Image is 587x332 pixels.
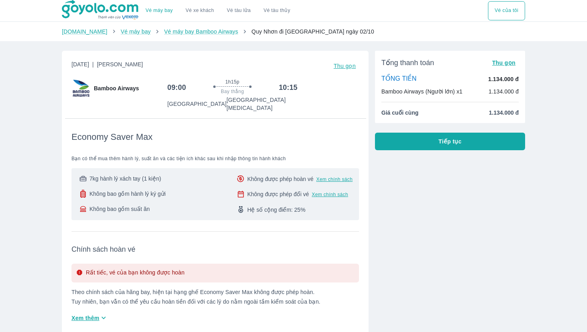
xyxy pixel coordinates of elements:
[94,84,139,92] span: Bamboo Airways
[489,109,519,117] span: 1.134.000 đ
[333,63,356,69] span: Thu gọn
[381,87,462,95] p: Bamboo Airways (Người lớn) x1
[71,131,153,143] span: Economy Saver Max
[89,190,166,198] span: Không bao gồm hành lý ký gửi
[381,58,434,68] span: Tổng thanh toán
[167,83,186,92] h6: 09:00
[316,176,353,183] button: Xem chính sách
[164,28,238,35] a: Vé máy bay Bamboo Airways
[226,96,297,112] p: [GEOGRAPHIC_DATA] [MEDICAL_DATA]
[279,83,297,92] h6: 10:15
[121,28,151,35] a: Vé máy bay
[488,1,525,20] button: Vé của tôi
[375,133,525,150] button: Tiếp tục
[488,87,519,95] p: 1.134.000 đ
[89,175,161,183] span: 7kg hành lý xách tay (1 kiện)
[68,311,111,324] button: Xem thêm
[220,1,257,20] a: Vé tàu lửa
[247,175,313,183] span: Không được phép hoàn vé
[312,191,348,198] button: Xem chính sách
[330,60,359,72] button: Thu gọn
[221,88,244,95] span: Bay thẳng
[488,1,525,20] div: choose transportation mode
[62,28,525,36] nav: breadcrumb
[139,1,297,20] div: choose transportation mode
[97,61,143,68] span: [PERSON_NAME]
[71,289,359,305] p: Theo chính sách của hãng bay, hiện tại hạng ghế Economy Saver Max không được phép hoàn. Tuy nhiên...
[92,61,94,68] span: |
[146,8,173,14] a: Vé máy bay
[247,190,309,198] span: Không được phép đổi vé
[381,109,418,117] span: Giá cuối cùng
[381,75,416,83] p: TỔNG TIỀN
[488,75,519,83] p: 1.134.000 đ
[252,28,374,35] span: Quy Nhơn đi [GEOGRAPHIC_DATA] ngày 02/10
[86,268,184,278] p: Rất tiếc, vé của bạn không được hoàn
[225,79,239,85] span: 1h15p
[247,206,305,214] span: Hệ số cộng điểm: 25%
[71,245,359,254] span: Chính sách hoàn vé
[186,8,214,14] a: Vé xe khách
[492,60,516,66] span: Thu gọn
[71,155,359,162] span: Bạn có thể mua thêm hành lý, suất ăn và các tiện ích khác sau khi nhập thông tin hành khách
[71,314,99,322] span: Xem thêm
[89,205,150,213] span: Không bao gồm suất ăn
[257,1,297,20] button: Vé tàu thủy
[62,28,107,35] a: [DOMAIN_NAME]
[71,60,143,72] span: [DATE]
[438,137,462,145] span: Tiếp tục
[489,57,519,68] button: Thu gọn
[167,100,226,108] p: [GEOGRAPHIC_DATA]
